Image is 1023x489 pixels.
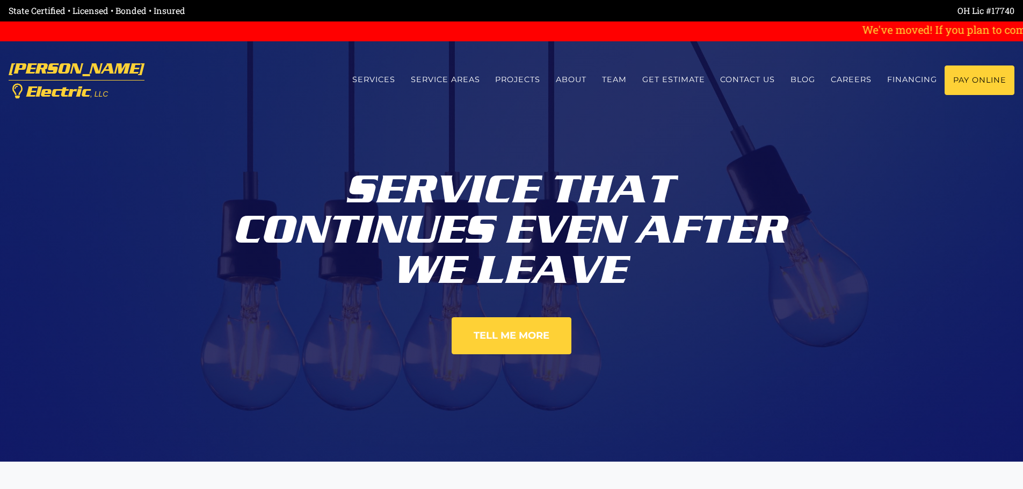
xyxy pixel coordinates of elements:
a: Careers [823,65,880,94]
a: Services [344,65,403,94]
a: Financing [879,65,945,94]
div: State Certified • Licensed • Bonded • Insured [9,4,512,17]
a: Contact us [713,65,783,94]
a: Tell Me More [452,317,571,354]
a: About [548,65,594,94]
div: OH Lic #17740 [512,4,1015,17]
a: Pay Online [945,65,1014,95]
a: Service Areas [403,65,488,94]
a: Blog [783,65,823,94]
div: Service That Continues Even After We Leave [214,161,810,290]
a: Get estimate [634,65,713,94]
span: , LLC [90,90,108,98]
a: Projects [488,65,548,94]
a: [PERSON_NAME] Electric, LLC [9,55,144,106]
a: Team [594,65,635,94]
